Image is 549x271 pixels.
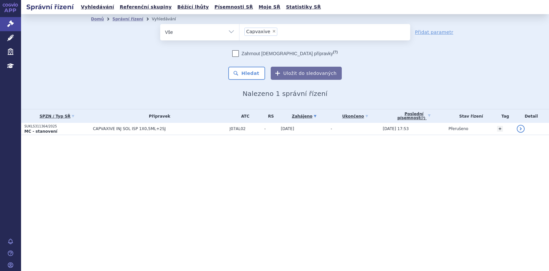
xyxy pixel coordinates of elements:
[445,109,494,123] th: Stav řízení
[281,112,328,121] a: Zahájeno
[420,116,425,120] abbr: (?)
[79,3,116,11] a: Vyhledávání
[24,124,89,129] p: SUKLS311364/2025
[331,126,332,131] span: -
[333,50,337,54] abbr: (?)
[93,126,226,131] span: CAPVAXIVE INJ SOL ISP 1X0,5ML+2SJ
[284,3,323,11] a: Statistiky SŘ
[517,125,525,133] a: detail
[513,109,549,123] th: Detail
[415,29,454,35] a: Přidat parametr
[24,112,89,121] a: SPZN / Typ SŘ
[331,112,379,121] a: Ukončeno
[89,109,226,123] th: Přípravek
[383,109,445,123] a: Poslednípísemnost(?)
[261,109,278,123] th: RS
[228,67,265,80] button: Hledat
[212,3,255,11] a: Písemnosti SŘ
[264,126,278,131] span: -
[246,29,270,34] span: Capvaxive
[24,129,57,134] strong: MC - stanovení
[271,67,342,80] button: Uložit do sledovaných
[118,3,174,11] a: Referenční skupiny
[383,126,409,131] span: [DATE] 17:53
[279,27,283,35] input: Capvaxive
[91,17,104,21] a: Domů
[232,50,337,57] label: Zahrnout [DEMOGRAPHIC_DATA] přípravky
[112,17,143,21] a: Správní řízení
[497,126,503,132] a: +
[257,3,282,11] a: Moje SŘ
[175,3,211,11] a: Běžící lhůty
[494,109,513,123] th: Tag
[152,14,185,24] li: Vyhledávání
[230,126,261,131] span: J07AL02
[281,126,294,131] span: [DATE]
[226,109,261,123] th: ATC
[242,90,327,98] span: Nalezeno 1 správní řízení
[448,126,468,131] span: Přerušeno
[21,2,79,11] h2: Správní řízení
[272,29,276,33] span: ×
